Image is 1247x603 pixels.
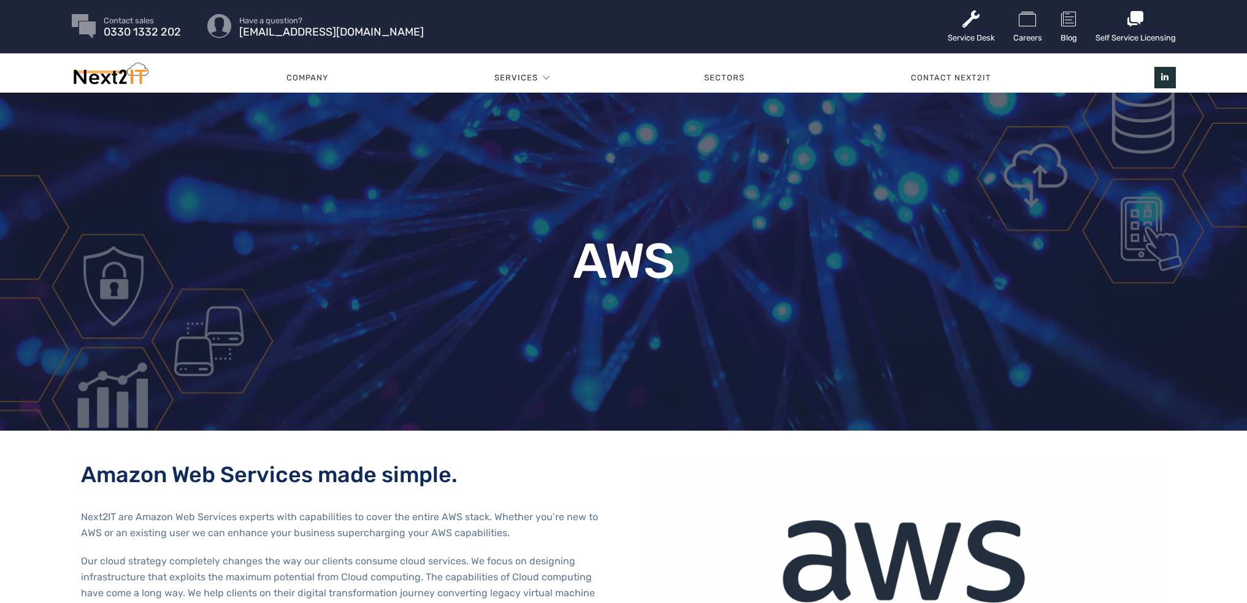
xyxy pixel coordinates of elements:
span: Contact sales [104,17,181,25]
a: Company [204,60,412,96]
span: 0330 1332 202 [104,28,181,36]
a: Sectors [621,60,828,96]
h2: Amazon Web Services made simple. [81,461,605,488]
a: Have a question? [EMAIL_ADDRESS][DOMAIN_NAME] [239,17,424,36]
img: Next2IT [72,63,148,90]
h1: AWS [348,237,900,286]
a: Services [494,60,538,96]
span: Have a question? [239,17,424,25]
a: Contact Next2IT [828,60,1075,96]
a: Contact sales 0330 1332 202 [104,17,181,36]
span: [EMAIL_ADDRESS][DOMAIN_NAME] [239,28,424,36]
p: Next2IT are Amazon Web Services experts with capabilities to cover the entire AWS stack. Whether ... [81,509,605,541]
